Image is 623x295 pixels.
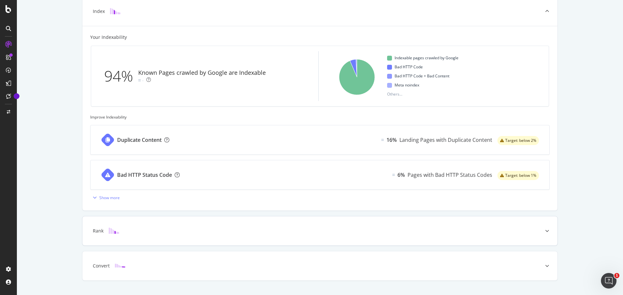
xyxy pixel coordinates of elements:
[90,125,550,155] a: Duplicate ContentEqual16%Landing Pages with Duplicate Contentwarning label
[109,228,119,234] img: block-icon
[408,171,492,179] div: Pages with Bad HTTP Status Codes
[115,263,125,269] img: block-icon
[395,72,449,80] span: Bad HTTP Code + Bad Content
[14,93,19,99] div: Tooltip anchor
[395,81,419,89] span: Meta noindex
[505,139,536,142] span: Target: below 2%
[395,54,458,62] span: Indexable pages crawled by Google
[90,192,120,203] button: Show more
[337,51,377,101] svg: A chart.
[392,174,395,176] img: Equal
[505,174,536,177] span: Target: below 1%
[386,136,397,144] div: 16%
[381,139,384,141] img: Equal
[93,8,105,15] div: Index
[110,8,120,14] img: block-icon
[138,69,266,77] div: Known Pages crawled by Google are Indexable
[614,273,619,278] span: 1
[397,171,405,179] div: 6%
[601,273,617,289] iframe: Intercom live chat
[90,160,550,190] a: Bad HTTP Status CodeEqual6%Pages with Bad HTTP Status Codeswarning label
[117,136,162,144] div: Duplicate Content
[395,63,423,71] span: Bad HTTP Code
[104,65,138,87] div: 94%
[99,195,120,200] div: Show more
[399,136,492,144] div: Landing Pages with Duplicate Content
[138,79,141,81] img: Equal
[497,171,539,180] div: warning label
[93,228,104,234] div: Rank
[93,263,110,269] div: Convert
[117,171,172,179] div: Bad HTTP Status Code
[497,136,539,145] div: warning label
[385,90,405,98] span: Others...
[90,114,550,120] div: Improve Indexability
[142,77,144,84] div: -
[90,34,127,40] div: Your Indexability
